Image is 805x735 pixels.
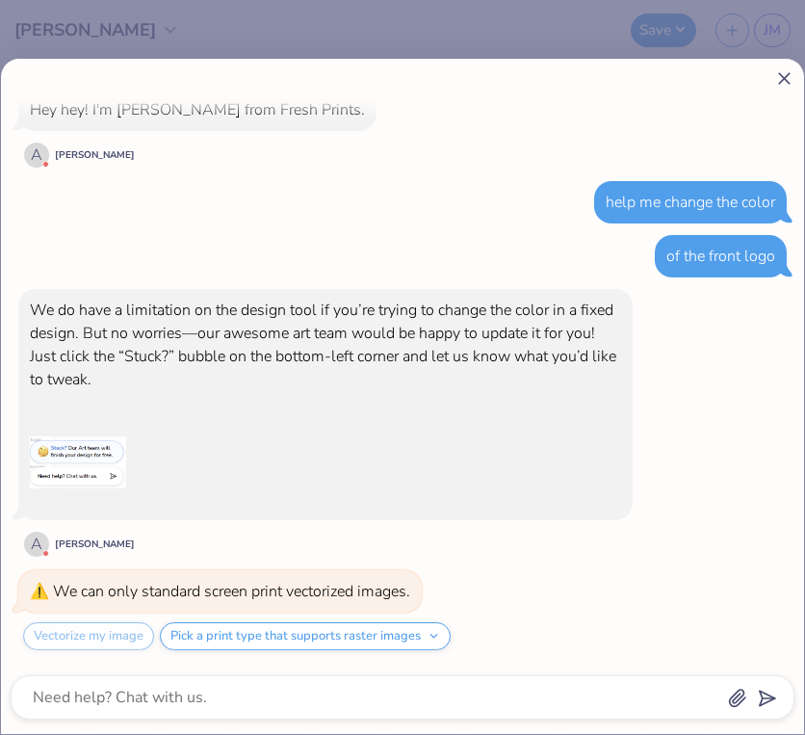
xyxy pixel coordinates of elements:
div: Hey hey! I'm [PERSON_NAME] from Fresh Prints. [30,99,365,120]
div: We do have a limitation on the design tool if you’re trying to change the color in a fixed design... [30,300,616,390]
img: img_fnik3j9con_1dec67ea3871c8bf0a15e44ea1b1baf70537d565f50988d29007f4f8948ff4db.png [30,414,126,511]
button: Pick a print type that supports raster images [160,622,451,650]
div: A [24,532,49,557]
div: [PERSON_NAME] [55,148,135,163]
div: of the front logo [666,246,775,267]
div: We can only standard screen print vectorized images. [53,581,410,602]
div: A [24,143,49,168]
div: [PERSON_NAME] [55,538,135,552]
div: help me change the color [606,192,775,213]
